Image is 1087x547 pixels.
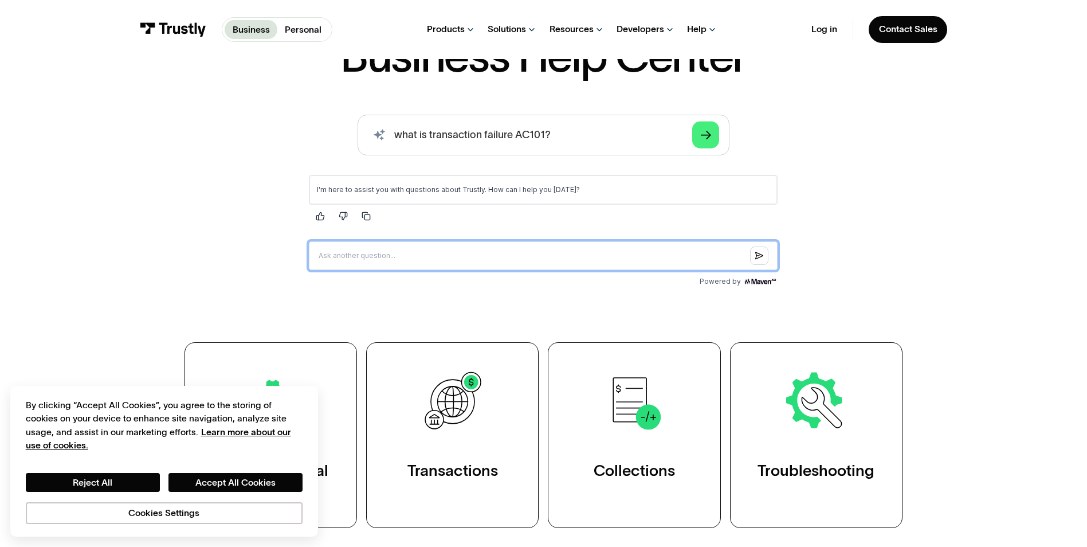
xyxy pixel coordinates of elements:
div: Help [687,24,707,35]
a: Merchant Portal Support [185,342,357,528]
img: Trustly Logo [140,22,206,37]
a: Personal [277,20,329,38]
a: Transactions [366,342,539,528]
a: Contact Sales [869,16,948,43]
div: Cookie banner [10,386,318,537]
button: Submit question [450,81,469,99]
a: Business [225,20,277,38]
p: I'm here to assist you with questions about Trustly. How can I help you [DATE]? [17,19,470,29]
input: Question box [9,76,478,104]
button: Reject All [26,473,160,493]
p: Business [233,23,270,37]
input: search [358,115,729,156]
div: By clicking “Accept All Cookies”, you agree to the storing of cookies on your device to enhance s... [26,398,303,452]
button: Accept All Cookies [168,473,303,493]
div: Privacy [26,398,303,524]
button: Cookies Settings [26,502,303,524]
a: Collections [548,342,720,528]
h1: Business Help Center [340,34,747,79]
div: Solutions [488,24,526,35]
form: Search [358,115,729,156]
a: Troubleshooting [730,342,902,528]
div: Troubleshooting [758,460,874,481]
p: Personal [285,23,321,37]
div: Developers [617,24,664,35]
div: Resources [550,24,594,35]
div: Contact Sales [879,24,937,35]
div: Products [427,24,465,35]
img: Maven AGI Logo [444,111,478,120]
div: Collections [594,460,675,481]
div: Transactions [407,460,498,481]
span: Powered by [400,111,441,120]
a: Log in [811,24,837,35]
